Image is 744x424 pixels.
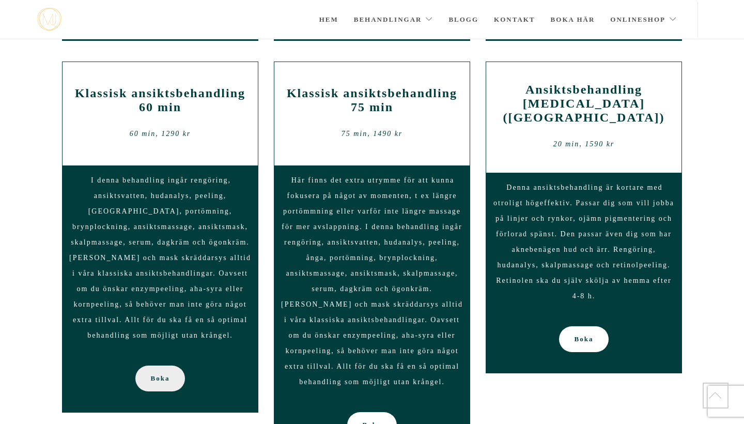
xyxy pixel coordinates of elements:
[69,176,251,339] span: I denna behandling ingår rengöring, ansiktsvatten, hudanalys, peeling, [GEOGRAPHIC_DATA], portömn...
[559,326,609,352] a: Boka
[37,8,61,31] img: mjstudio
[281,176,463,386] span: Här finns det extra utrymme för att kunna fokusera på något av momenten, t ex längre portömmning ...
[70,86,250,114] h2: Klassisk ansiktsbehandling 60 min
[354,2,433,38] a: Behandlingar
[37,8,61,31] a: mjstudio mjstudio mjstudio
[494,83,674,125] h2: Ansiktsbehandling [MEDICAL_DATA] ([GEOGRAPHIC_DATA])
[282,126,462,142] div: 75 min, 1490 kr
[610,2,677,38] a: Onlineshop
[448,2,478,38] a: Blogg
[151,366,170,391] span: Boka
[551,2,595,38] a: Boka här
[494,137,674,152] div: 20 min, 1590 kr
[494,2,535,38] a: Kontakt
[135,366,185,391] a: Boka
[319,2,338,38] a: Hem
[70,126,250,142] div: 60 min, 1290 kr
[282,86,462,114] h2: Klassisk ansiktsbehandling 75 min
[575,326,594,352] span: Boka
[493,184,674,300] span: Denna ansiktsbehandling är kortare med otroligt högeffektiv. Passar dig som vill jobba på linjer ...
